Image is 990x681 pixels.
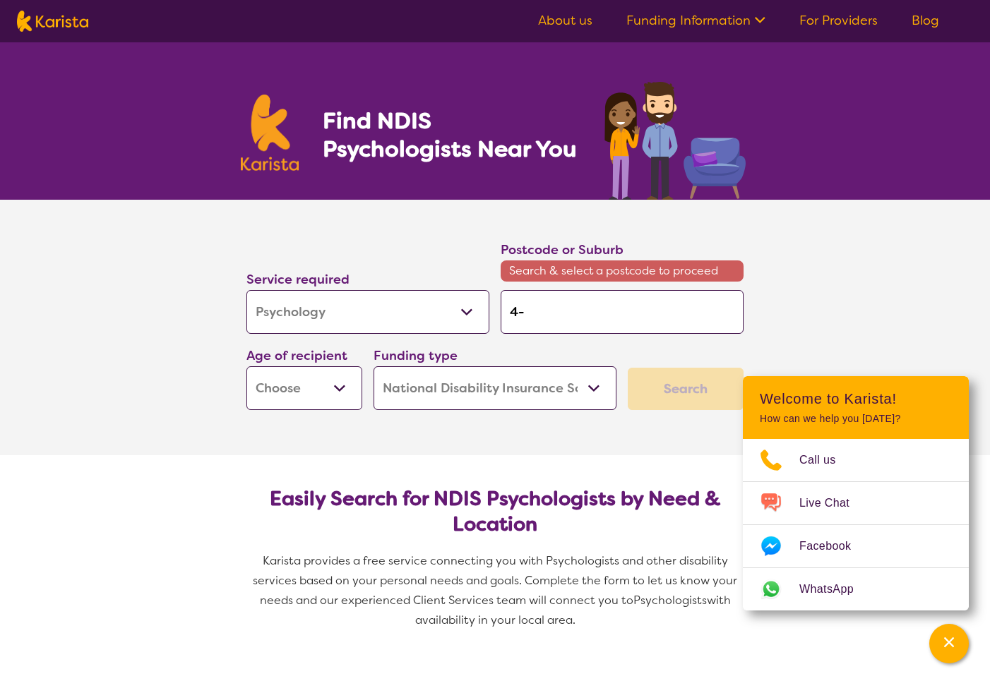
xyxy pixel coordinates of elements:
[258,486,732,537] h2: Easily Search for NDIS Psychologists by Need & Location
[633,593,707,608] span: Psychologists
[246,271,350,288] label: Service required
[626,12,765,29] a: Funding Information
[323,107,584,163] h1: Find NDIS Psychologists Near You
[760,390,952,407] h2: Welcome to Karista!
[600,76,749,200] img: psychology
[743,568,969,610] a: Web link opens in a new tab.
[743,376,969,610] div: Channel Menu
[501,241,624,258] label: Postcode or Suburb
[538,12,592,29] a: About us
[253,553,740,608] span: Karista provides a free service connecting you with Psychologists and other disability services b...
[799,536,868,557] span: Facebook
[374,347,458,364] label: Funding type
[246,347,347,364] label: Age of recipient
[760,413,952,425] p: How can we help you [DATE]?
[799,493,866,514] span: Live Chat
[743,439,969,610] ul: Choose channel
[799,450,853,471] span: Call us
[241,95,299,171] img: Karista logo
[17,11,88,32] img: Karista logo
[799,12,878,29] a: For Providers
[929,624,969,663] button: Channel Menu
[799,579,871,600] span: WhatsApp
[912,12,939,29] a: Blog
[501,290,744,334] input: Type
[501,260,744,282] span: Search & select a postcode to proceed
